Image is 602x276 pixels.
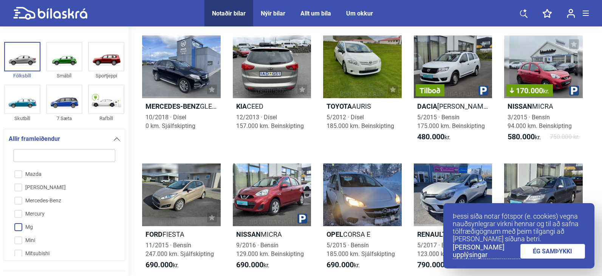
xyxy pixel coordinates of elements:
span: kr. [417,133,450,142]
b: 790.000 [417,260,444,269]
b: 580.000 [508,132,535,141]
span: kr. [417,261,450,270]
a: TilboðDacia[PERSON_NAME]5/2015 · Bensín175.000 km. Beinskipting480.000kr. [414,35,492,148]
h2: CLIO [414,230,492,239]
h2: CEED [233,102,311,111]
a: 170.000kr.NissanMICRA3/2015 · Bensín94.000 km. Beinskipting580.000kr.750.000 kr. [504,35,583,148]
span: 5/2017 · Bensín 123.000 km. Beinskipting [417,242,485,257]
h2: GLE 350 D 4MATIC [142,102,221,111]
span: kr. [543,88,549,95]
b: 690.000 [145,260,173,269]
b: Ford [145,230,162,238]
b: 690.000 [236,260,263,269]
h2: CORSA E [323,230,402,239]
span: 10/2018 · Dísel 0 km. Sjálfskipting [145,114,195,130]
a: [PERSON_NAME] upplýsingar [453,244,520,259]
b: Nissan [236,230,261,238]
b: Nissan [508,102,532,110]
span: kr. [327,261,360,270]
a: Mercedes-BenzGLE 350 D 4MATIC10/2018 · Dísel0 km. Sjálfskipting [142,35,221,148]
div: Fólksbíll [4,71,40,80]
b: Opel [327,230,343,238]
b: Dacia [417,102,437,110]
span: 170.000 [510,87,549,94]
img: parking.png [478,86,488,96]
a: ÉG SAMÞYKKI [520,244,585,259]
span: 11/2015 · Bensín 247.000 km. Sjálfskipting [145,242,214,257]
b: Kia [236,102,247,110]
b: Toyota [327,102,352,110]
span: 12/2013 · Dísel 157.000 km. Beinskipting [236,114,304,130]
h2: FIESTA [142,230,221,239]
h2: [PERSON_NAME] [414,102,492,111]
span: 3/2015 · Bensín 94.000 km. Beinskipting [508,114,572,130]
span: 5/2012 · Dísel 185.000 km. Beinskipting [327,114,394,130]
b: Mercedes-Benz [145,102,200,110]
span: kr. [508,133,541,142]
div: Smábíl [46,71,82,80]
h2: MICRA [233,230,311,239]
img: user-login.svg [567,9,575,18]
img: parking.png [297,214,307,224]
span: kr. [236,261,269,270]
b: 480.000 [417,132,444,141]
span: 750.000 kr. [550,133,579,142]
h2: AURIS [323,102,402,111]
div: 7 Sæta [46,114,82,123]
div: Skutbíll [4,114,40,123]
a: KiaCEED12/2013 · Dísel157.000 km. Beinskipting [233,35,311,148]
span: Allir framleiðendur [9,134,60,144]
b: Renault [417,230,446,238]
a: Nýir bílar [261,10,285,17]
div: Rafbíll [88,114,124,123]
h2: MICRA [504,102,583,111]
img: parking.png [569,86,579,96]
a: Notaðir bílar [212,10,246,17]
p: Þessi síða notar fótspor (e. cookies) vegna nauðsynlegrar virkni hennar og til að safna tölfræðig... [453,213,585,243]
b: 690.000 [327,260,354,269]
span: kr. [145,261,179,270]
span: 9/2016 · Bensín 129.000 km. Beinskipting [236,242,304,257]
div: Sportjeppi [88,71,124,80]
span: Tilboð [419,87,441,94]
a: Um okkur [346,10,373,17]
span: 5/2015 · Bensín 175.000 km. Beinskipting [417,114,485,130]
a: Allt um bíla [300,10,331,17]
span: 5/2015 · Bensín 185.000 km. Sjálfskipting [327,242,395,257]
a: ToyotaAURIS5/2012 · Dísel185.000 km. Beinskipting [323,35,402,148]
